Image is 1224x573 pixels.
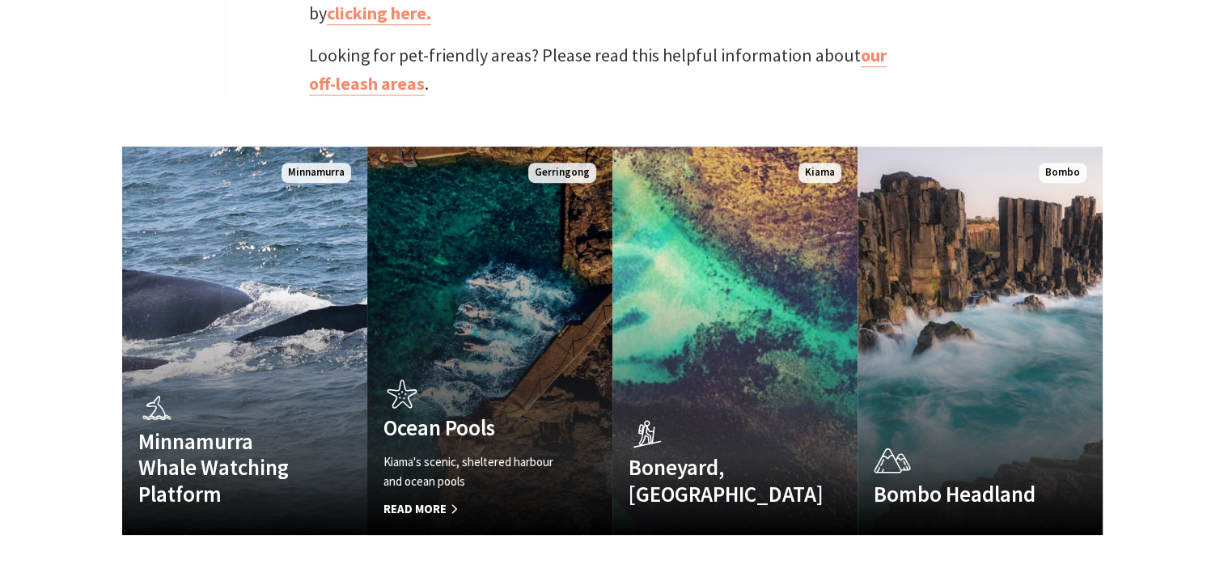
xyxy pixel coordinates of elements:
a: Bombo Headland Bombo [858,146,1103,535]
span: Bombo [1039,163,1086,183]
a: clicking here. [327,2,431,25]
a: Ocean Pools Kiama's scenic, sheltered harbour and ocean pools Read More Gerringong [367,146,612,535]
span: Minnamurra [282,163,351,183]
h4: Boneyard, [GEOGRAPHIC_DATA] [629,454,805,507]
p: Looking for pet-friendly areas? Please read this helpful information about . [309,41,916,98]
span: Read More [383,499,560,519]
p: Kiama's scenic, sheltered harbour and ocean pools [383,452,560,491]
h4: Bombo Headland [874,481,1050,507]
span: Kiama [798,163,841,183]
a: Minnamurra Whale Watching Platform Minnamurra [122,146,367,535]
h4: Ocean Pools [383,414,560,440]
a: Boneyard, [GEOGRAPHIC_DATA] Kiama [612,146,858,535]
a: our off-leash areas [309,44,887,95]
h4: Minnamurra Whale Watching Platform [138,428,315,507]
span: Gerringong [528,163,596,183]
